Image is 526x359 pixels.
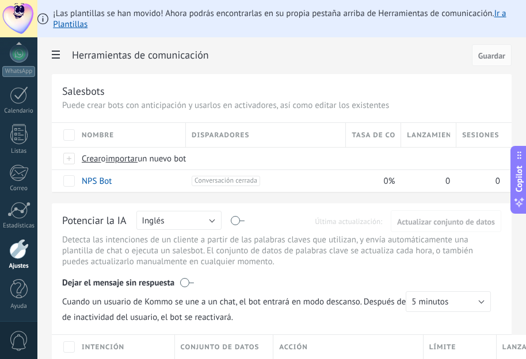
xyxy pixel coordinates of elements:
a: NPS Bot [82,176,112,187]
span: 0 [445,176,450,187]
span: Conversación cerrada [192,176,260,186]
div: Ajustes [2,263,36,270]
a: Ir a Plantillas [53,8,506,30]
span: Sesiones activas [462,130,500,141]
span: Cuando un usuario de Kommo se une a un chat, el bot entrará en modo descanso. Después de [62,291,491,312]
span: Guardar [478,52,505,60]
p: Detecta las intenciones de un cliente a partir de las palabras claves que utilizan, y envía autom... [62,234,501,267]
div: Salesbots [62,84,105,98]
span: 0 [495,176,500,187]
div: Ayuda [2,303,36,310]
span: Tasa de conversión [352,130,395,141]
div: Correo [2,185,36,192]
div: Listas [2,148,36,155]
button: 5 minutos [406,291,491,312]
span: 5 minutos [411,296,448,307]
span: o [101,153,106,164]
span: Límite [429,342,456,353]
span: de inactividad del usuario, el bot se reactivará. [62,291,501,323]
div: WhatsApp [2,66,35,77]
span: Crear [82,153,101,164]
span: Conjunto de datos [181,342,260,353]
h2: Herramientas de comunicación [72,44,468,67]
button: Inglés [136,211,222,230]
div: Potenciar la IA [62,214,127,229]
span: importar [106,153,138,164]
div: Estadísticas [2,222,36,230]
span: Lanzamientos totales [407,130,450,141]
span: Inglés [142,215,165,226]
span: Disparadores [192,130,249,141]
span: Intención [82,342,124,353]
span: Acción [279,342,308,353]
div: 0% [346,170,395,192]
div: 0 [456,170,500,192]
div: 0 [401,170,451,192]
div: Dejar el mensaje sin respuesta [62,269,501,291]
span: ¡Las plantillas se han movido! Ahora podrás encontrarlas en su propia pestaña arriba de Herramien... [53,8,526,30]
span: Nombre [82,130,114,141]
div: Calendario [2,107,36,115]
button: Guardar [472,44,512,66]
span: 0% [384,176,395,187]
p: Puede crear bots con anticipación y usarlos en activadores, así como editar los existentes [62,100,501,111]
span: un nuevo bot [138,153,186,164]
span: Copilot [513,165,525,192]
